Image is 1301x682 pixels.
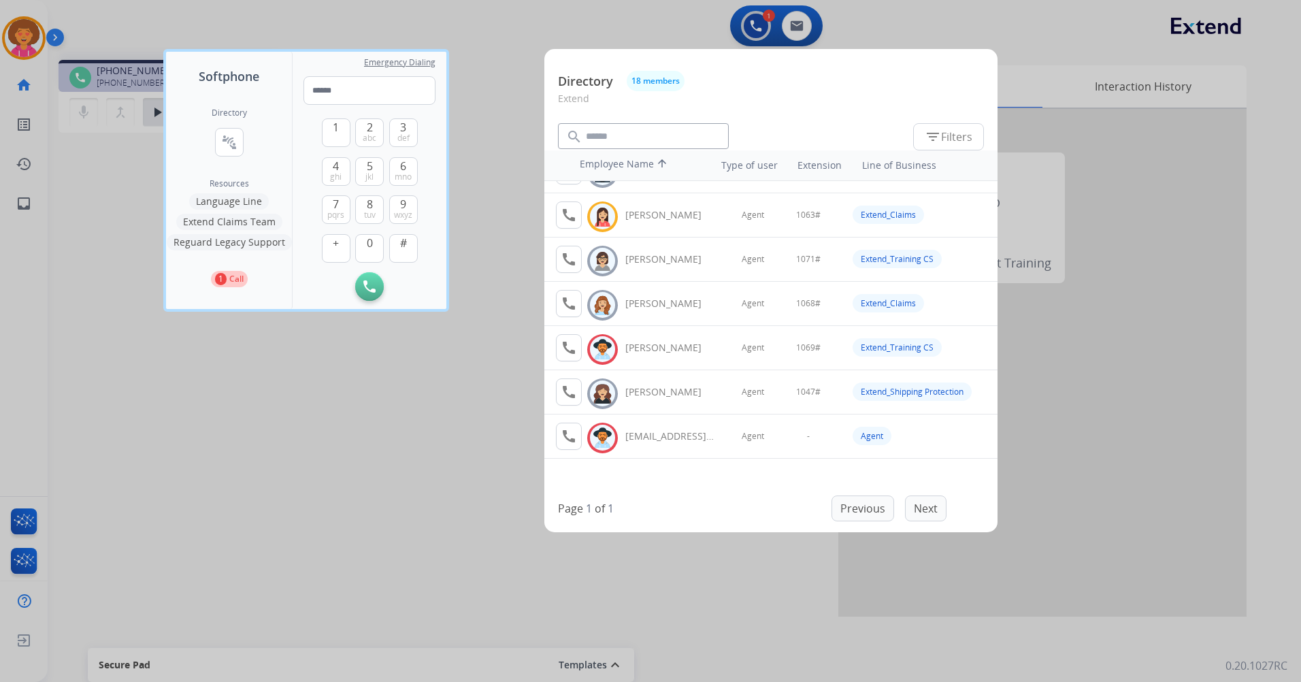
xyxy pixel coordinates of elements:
[593,383,612,404] img: avatar
[221,134,237,150] mat-icon: connect_without_contact
[625,253,717,266] div: [PERSON_NAME]
[215,273,227,285] p: 1
[625,341,717,355] div: [PERSON_NAME]
[333,235,339,251] span: +
[558,72,613,91] p: Directory
[625,297,717,310] div: [PERSON_NAME]
[367,196,373,212] span: 8
[807,431,810,442] span: -
[355,234,384,263] button: 0
[573,150,695,180] th: Employee Name
[702,152,785,179] th: Type of user
[627,71,685,91] button: 18 members
[189,193,269,210] button: Language Line
[593,339,612,360] img: avatar
[400,158,406,174] span: 6
[796,387,821,397] span: 1047#
[355,118,384,147] button: 2abc
[394,210,412,221] span: wxyz
[595,500,605,517] p: of
[566,129,582,145] mat-icon: search
[742,298,764,309] span: Agent
[593,250,612,272] img: avatar
[796,342,821,353] span: 1069#
[229,273,244,285] p: Call
[355,157,384,186] button: 5jkl
[593,295,612,316] img: avatar
[855,152,991,179] th: Line of Business
[853,250,942,268] div: Extend_Training CS
[400,235,407,251] span: #
[561,428,577,444] mat-icon: call
[389,118,418,147] button: 3def
[853,206,924,224] div: Extend_Claims
[1225,657,1287,674] p: 0.20.1027RC
[593,427,612,449] img: avatar
[796,210,821,221] span: 1063#
[853,294,924,312] div: Extend_Claims
[561,251,577,267] mat-icon: call
[364,210,376,221] span: tuv
[333,119,339,135] span: 1
[333,158,339,174] span: 4
[333,196,339,212] span: 7
[853,427,891,445] div: Agent
[199,67,259,86] span: Softphone
[742,387,764,397] span: Agent
[212,108,247,118] h2: Directory
[625,429,717,443] div: [EMAIL_ADDRESS][DOMAIN_NAME]
[400,196,406,212] span: 9
[561,295,577,312] mat-icon: call
[796,298,821,309] span: 1068#
[322,157,350,186] button: 4ghi
[625,385,717,399] div: [PERSON_NAME]
[355,195,384,224] button: 8tuv
[796,254,821,265] span: 1071#
[925,129,972,145] span: Filters
[330,172,342,182] span: ghi
[625,208,717,222] div: [PERSON_NAME]
[167,234,292,250] button: Reguard Legacy Support
[561,207,577,223] mat-icon: call
[367,158,373,174] span: 5
[322,234,350,263] button: +
[853,383,972,401] div: Extend_Shipping Protection
[742,254,764,265] span: Agent
[389,157,418,186] button: 6mno
[322,118,350,147] button: 1
[925,129,941,145] mat-icon: filter_list
[561,340,577,356] mat-icon: call
[176,214,282,230] button: Extend Claims Team
[367,119,373,135] span: 2
[365,172,374,182] span: jkl
[742,431,764,442] span: Agent
[561,384,577,400] mat-icon: call
[210,178,249,189] span: Resources
[364,57,435,68] span: Emergency Dialing
[327,210,344,221] span: pqrs
[322,195,350,224] button: 7pqrs
[654,157,670,174] mat-icon: arrow_upward
[742,342,764,353] span: Agent
[400,119,406,135] span: 3
[389,195,418,224] button: 9wxyz
[913,123,984,150] button: Filters
[389,234,418,263] button: #
[363,133,376,144] span: abc
[211,271,248,287] button: 1Call
[558,500,583,517] p: Page
[395,172,412,182] span: mno
[367,235,373,251] span: 0
[791,152,849,179] th: Extension
[593,206,612,227] img: avatar
[742,210,764,221] span: Agent
[397,133,410,144] span: def
[558,91,984,116] p: Extend
[853,338,942,357] div: Extend_Training CS
[363,280,376,293] img: call-button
